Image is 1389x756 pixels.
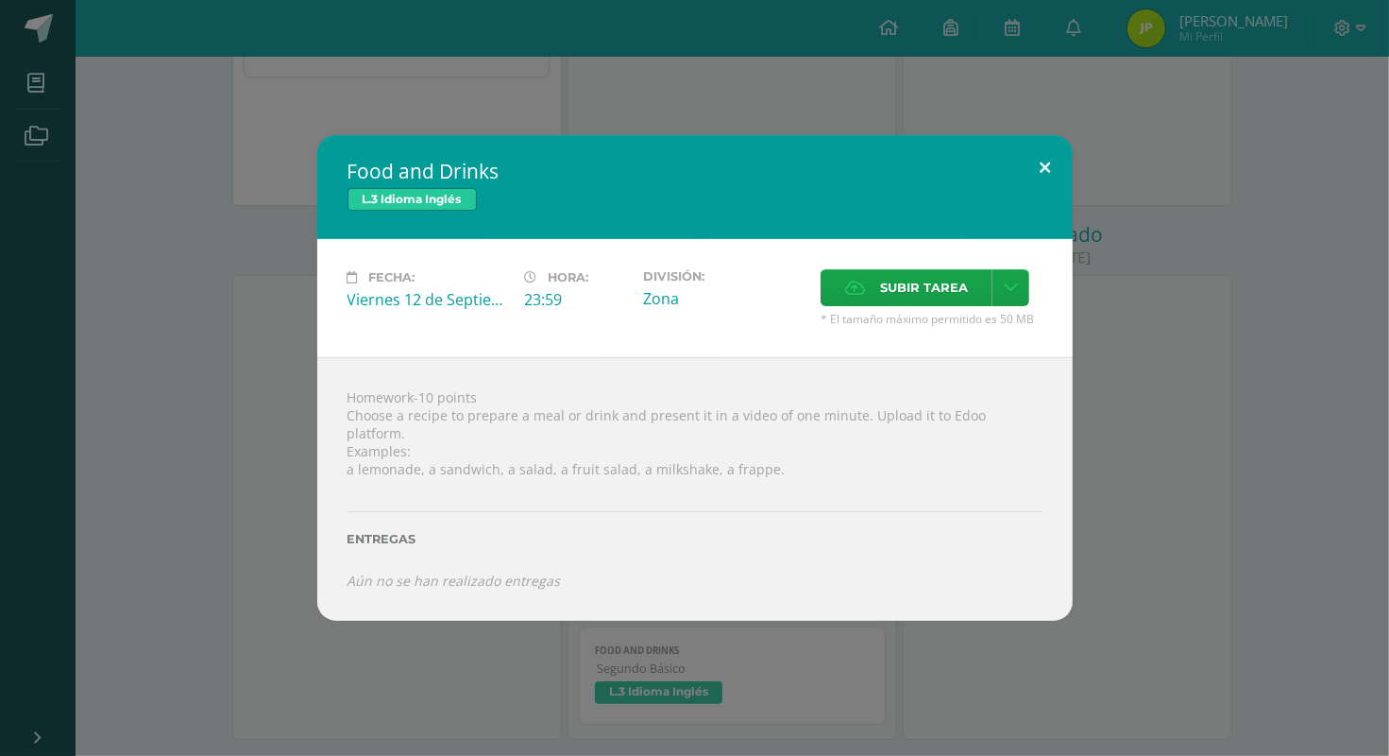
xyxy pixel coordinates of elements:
h2: Food and Drinks [347,158,1042,184]
span: Subir tarea [880,270,968,305]
span: Hora: [549,270,589,284]
span: L.3 Idioma Inglés [347,188,477,211]
i: Aún no se han realizado entregas [347,572,561,590]
span: Fecha: [369,270,415,284]
label: División: [643,269,805,283]
div: 23:59 [525,289,628,310]
button: Close (Esc) [1019,135,1073,199]
div: Viernes 12 de Septiembre [347,289,510,310]
span: * El tamaño máximo permitido es 50 MB [821,311,1042,327]
label: Entregas [347,532,1042,546]
div: Zona [643,288,805,309]
div: Homework-10 points Choose a recipe to prepare a meal or drink and present it in a video of one mi... [317,357,1073,620]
